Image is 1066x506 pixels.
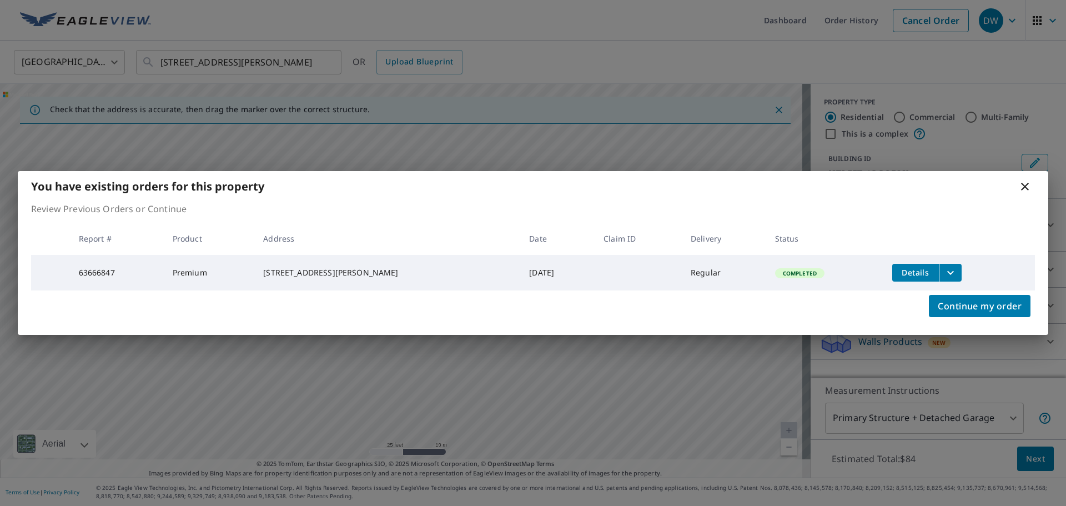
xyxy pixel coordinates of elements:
[31,179,264,194] b: You have existing orders for this property
[682,222,766,255] th: Delivery
[520,255,595,290] td: [DATE]
[70,222,164,255] th: Report #
[682,255,766,290] td: Regular
[595,222,682,255] th: Claim ID
[254,222,520,255] th: Address
[892,264,939,282] button: detailsBtn-63666847
[766,222,883,255] th: Status
[263,267,511,278] div: [STREET_ADDRESS][PERSON_NAME]
[70,255,164,290] td: 63666847
[929,295,1030,317] button: Continue my order
[520,222,595,255] th: Date
[776,269,823,277] span: Completed
[939,264,962,282] button: filesDropdownBtn-63666847
[164,222,255,255] th: Product
[938,298,1022,314] span: Continue my order
[899,267,932,278] span: Details
[31,202,1035,216] p: Review Previous Orders or Continue
[164,255,255,290] td: Premium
